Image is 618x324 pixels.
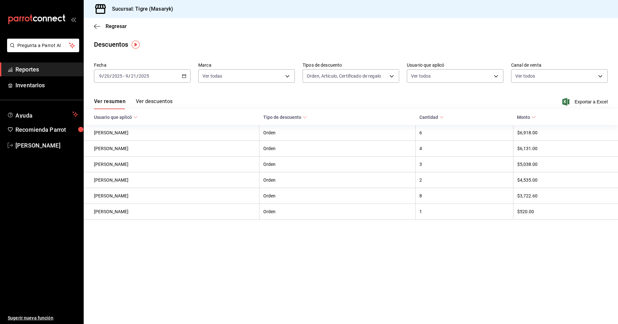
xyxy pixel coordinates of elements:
[416,157,513,172] th: 3
[8,315,78,321] span: Sugerir nueva función
[416,141,513,157] th: 4
[564,98,608,106] button: Exportar a Excel
[94,40,128,49] div: Descuentos
[123,73,125,79] span: -
[202,73,222,79] span: Ver todas
[15,81,78,90] span: Inventarios
[84,188,259,204] th: [PERSON_NAME]
[416,188,513,204] th: 8
[15,110,70,118] span: Ayuda
[84,172,259,188] th: [PERSON_NAME]
[511,63,608,67] label: Canal de venta
[71,17,76,22] button: open_drawer_menu
[104,73,110,79] input: --
[259,125,416,141] th: Orden
[513,188,618,204] th: $3,722.60
[5,47,79,53] a: Pregunta a Parrot AI
[102,73,104,79] span: /
[112,73,123,79] input: ----
[513,157,618,172] th: $5,038.00
[513,141,618,157] th: $6,131.00
[106,23,127,29] span: Regresar
[131,73,136,79] input: --
[259,141,416,157] th: Orden
[7,39,79,52] button: Pregunta a Parrot AI
[198,63,295,67] label: Marca
[99,73,102,79] input: --
[132,41,140,49] img: Tooltip marker
[263,115,307,120] span: Tipo de descuento
[515,73,535,79] span: Ver todos
[407,63,503,67] label: Usuario que aplicó
[259,188,416,204] th: Orden
[411,73,431,79] span: Ver todos
[110,73,112,79] span: /
[259,157,416,172] th: Orden
[94,63,191,67] label: Fecha
[84,157,259,172] th: [PERSON_NAME]
[517,115,536,120] span: Monto
[15,65,78,74] span: Reportes
[513,125,618,141] th: $6,918.00
[416,204,513,220] th: 1
[94,98,173,109] div: navigation tabs
[128,73,130,79] span: /
[259,204,416,220] th: Orden
[107,5,173,13] h3: Sucursal: Tigre (Masaryk)
[94,23,127,29] button: Regresar
[94,115,138,120] span: Usuario que aplicó
[513,172,618,188] th: $4,535.00
[84,141,259,157] th: [PERSON_NAME]
[15,125,78,134] span: Recomienda Parrot
[138,73,149,79] input: ----
[416,125,513,141] th: 6
[307,73,381,79] span: Orden, Artículo, Certificado de regalo
[94,98,126,109] button: Ver resumen
[416,172,513,188] th: 2
[17,42,69,49] span: Pregunta a Parrot AI
[419,115,444,120] span: Cantidad
[84,204,259,220] th: [PERSON_NAME]
[513,204,618,220] th: $520.00
[136,98,173,109] button: Ver descuentos
[136,73,138,79] span: /
[15,141,78,150] span: [PERSON_NAME]
[303,63,399,67] label: Tipos de descuento
[84,125,259,141] th: [PERSON_NAME]
[259,172,416,188] th: Orden
[125,73,128,79] input: --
